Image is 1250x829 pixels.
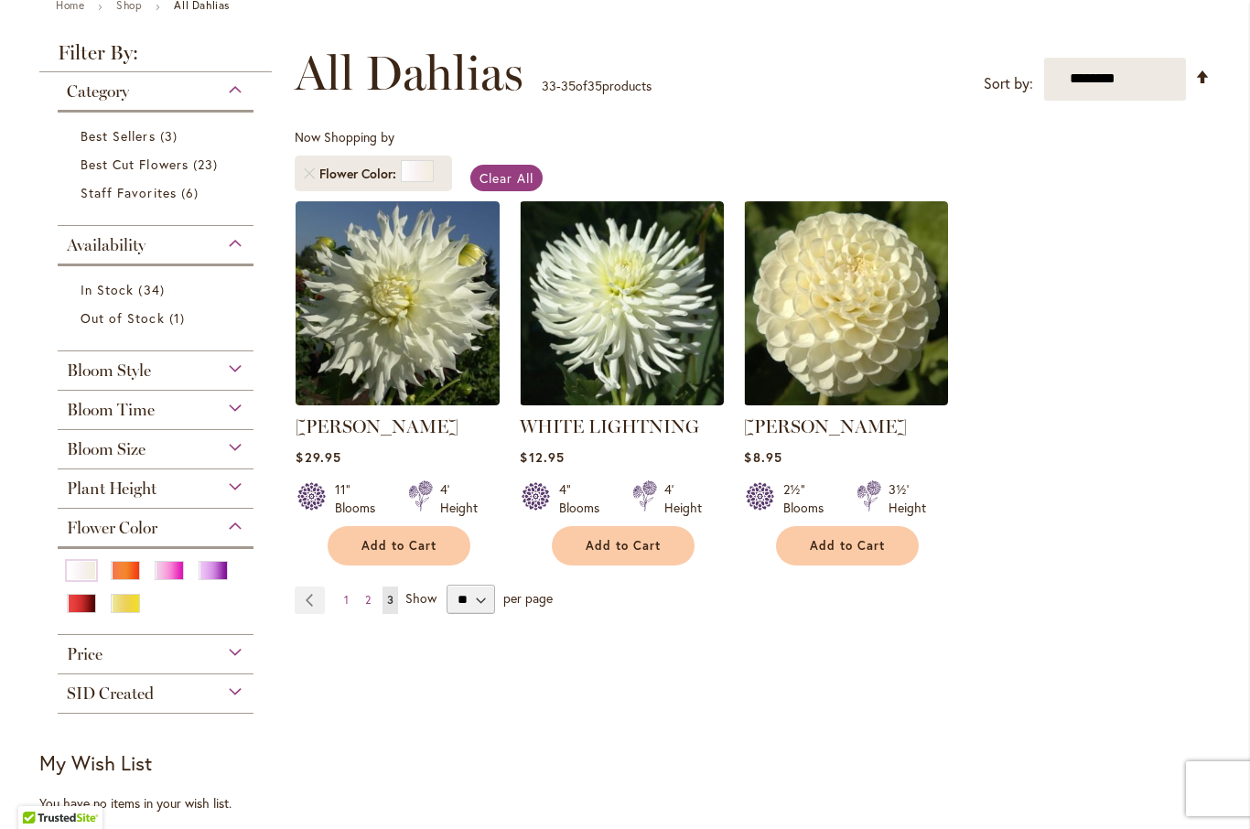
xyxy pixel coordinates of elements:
[304,168,315,179] a: Remove Flower Color White/Cream
[67,644,102,664] span: Price
[365,593,371,607] span: 2
[296,448,340,466] span: $29.95
[67,235,145,255] span: Availability
[160,126,182,145] span: 3
[193,155,222,174] span: 23
[440,480,478,517] div: 4' Height
[520,201,724,405] img: WHITE LIGHTNING
[361,538,436,554] span: Add to Cart
[559,480,610,517] div: 4" Blooms
[14,764,65,815] iframe: Launch Accessibility Center
[39,749,152,776] strong: My Wish List
[81,156,189,173] span: Best Cut Flowers
[344,593,349,607] span: 1
[81,127,156,145] span: Best Sellers
[520,415,699,437] a: WHITE LIGHTNING
[889,480,926,517] div: 3½' Height
[664,480,702,517] div: 4' Height
[776,526,919,565] button: Add to Cart
[405,589,436,607] span: Show
[744,392,948,409] a: WHITE NETTIE
[81,309,165,327] span: Out of Stock
[552,526,695,565] button: Add to Cart
[744,448,781,466] span: $8.95
[81,155,235,174] a: Best Cut Flowers
[542,77,556,94] span: 33
[387,593,393,607] span: 3
[296,392,500,409] a: Walter Hardisty
[81,183,235,202] a: Staff Favorites
[81,126,235,145] a: Best Sellers
[520,448,564,466] span: $12.95
[744,415,907,437] a: [PERSON_NAME]
[295,128,394,145] span: Now Shopping by
[181,183,203,202] span: 6
[39,794,284,813] div: You have no items in your wish list.
[503,589,553,607] span: per page
[67,479,156,499] span: Plant Height
[520,392,724,409] a: WHITE LIGHTNING
[783,480,835,517] div: 2½" Blooms
[81,308,235,328] a: Out of Stock 1
[542,71,652,101] p: - of products
[39,43,272,72] strong: Filter By:
[810,538,885,554] span: Add to Cart
[587,77,602,94] span: 35
[339,587,353,614] a: 1
[295,46,523,101] span: All Dahlias
[67,81,129,102] span: Category
[744,201,948,405] img: WHITE NETTIE
[67,518,157,538] span: Flower Color
[470,165,543,191] a: Clear All
[138,280,168,299] span: 34
[480,169,533,187] span: Clear All
[67,439,145,459] span: Bloom Size
[81,281,134,298] span: In Stock
[361,587,375,614] a: 2
[296,415,458,437] a: [PERSON_NAME]
[67,400,155,420] span: Bloom Time
[169,308,189,328] span: 1
[67,361,151,381] span: Bloom Style
[984,67,1033,101] label: Sort by:
[561,77,576,94] span: 35
[81,280,235,299] a: In Stock 34
[319,165,401,183] span: Flower Color
[586,538,661,554] span: Add to Cart
[328,526,470,565] button: Add to Cart
[335,480,386,517] div: 11" Blooms
[81,184,177,201] span: Staff Favorites
[296,201,500,405] img: Walter Hardisty
[67,684,154,704] span: SID Created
